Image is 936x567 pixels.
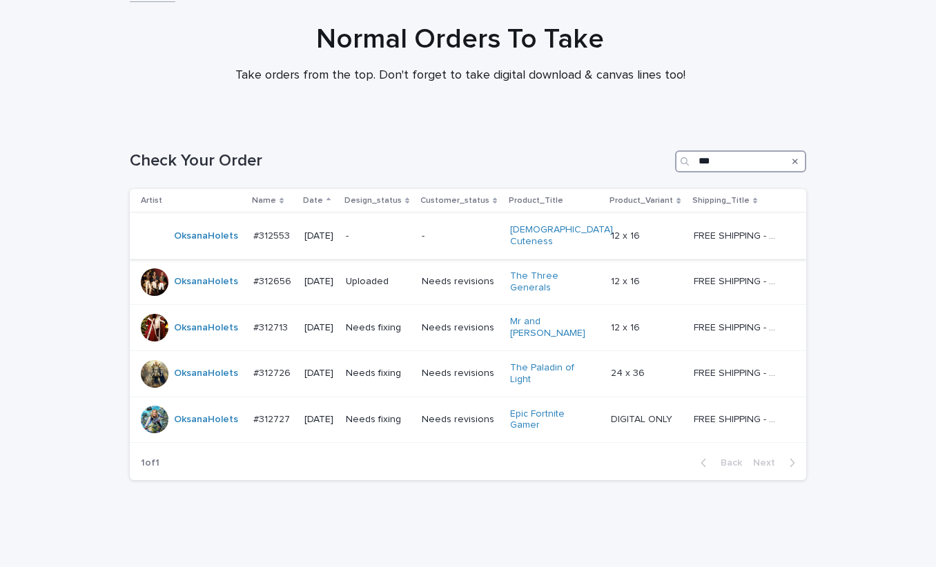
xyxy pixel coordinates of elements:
p: Needs fixing [346,368,411,379]
p: Product_Title [509,193,563,208]
a: OksanaHolets [174,368,238,379]
p: [DATE] [304,276,335,288]
h1: Normal Orders To Take [122,23,799,56]
p: Uploaded [346,276,411,288]
p: 24 x 36 [611,365,647,379]
p: Take orders from the top. Don't forget to take digital download & canvas lines too! [184,68,737,83]
a: [DEMOGRAPHIC_DATA] Cuteness [510,224,613,248]
p: Needs revisions [422,414,499,426]
button: Next [748,457,806,469]
p: Name [252,193,276,208]
a: The Three Generals [510,270,596,294]
p: #312727 [253,411,293,426]
p: #312553 [253,228,293,242]
a: Mr and [PERSON_NAME] [510,316,596,339]
p: Needs fixing [346,322,411,334]
a: OksanaHolets [174,230,238,242]
p: Design_status [344,193,402,208]
p: - [422,230,499,242]
tr: OksanaHolets #312713#312713 [DATE]Needs fixingNeeds revisionsMr and [PERSON_NAME] 12 x 1612 x 16 ... [130,305,806,351]
a: Epic Fortnite Gamer [510,408,596,432]
p: Artist [141,193,162,208]
tr: OksanaHolets #312553#312553 [DATE]--[DEMOGRAPHIC_DATA] Cuteness 12 x 1612 x 16 FREE SHIPPING - pr... [130,213,806,259]
a: OksanaHolets [174,322,238,334]
p: DIGITAL ONLY [611,411,675,426]
p: #312713 [253,319,291,334]
tr: OksanaHolets #312727#312727 [DATE]Needs fixingNeeds revisionsEpic Fortnite Gamer DIGITAL ONLYDIGI... [130,397,806,443]
span: Next [753,458,783,468]
p: 12 x 16 [611,319,643,334]
p: 12 x 16 [611,273,643,288]
p: 12 x 16 [611,228,643,242]
p: #312726 [253,365,293,379]
button: Back [690,457,748,469]
tr: OksanaHolets #312656#312656 [DATE]UploadedNeeds revisionsThe Three Generals 12 x 1612 x 16 FREE S... [130,259,806,305]
p: Needs revisions [422,276,499,288]
p: FREE SHIPPING - preview in 1-2 business days, after your approval delivery will take 5-10 b.d. [694,228,783,242]
p: FREE SHIPPING - preview in 1-2 business days, after your approval delivery will take 5-10 b.d. [694,411,783,426]
a: The Paladin of Light [510,362,596,386]
p: [DATE] [304,368,335,379]
p: FREE SHIPPING - preview in 1-2 business days, after your approval delivery will take 5-10 b.d. [694,319,783,334]
a: OksanaHolets [174,414,238,426]
p: Date [303,193,323,208]
p: 1 of 1 [130,446,170,480]
a: OksanaHolets [174,276,238,288]
p: FREE SHIPPING - preview in 1-2 business days, after your approval delivery will take 5-10 b.d. [694,365,783,379]
p: #312656 [253,273,294,288]
input: Search [675,150,806,172]
p: Product_Variant [610,193,673,208]
p: Shipping_Title [692,193,750,208]
p: Needs revisions [422,368,499,379]
p: [DATE] [304,322,335,334]
span: Back [712,458,742,468]
p: Customer_status [420,193,489,208]
p: Needs revisions [422,322,499,334]
p: - [346,230,411,242]
p: Needs fixing [346,414,411,426]
tr: OksanaHolets #312726#312726 [DATE]Needs fixingNeeds revisionsThe Paladin of Light 24 x 3624 x 36 ... [130,350,806,397]
p: FREE SHIPPING - preview in 1-2 business days, after your approval delivery will take 5-10 b.d. [694,273,783,288]
p: [DATE] [304,414,335,426]
h1: Check Your Order [130,151,670,171]
p: [DATE] [304,230,335,242]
